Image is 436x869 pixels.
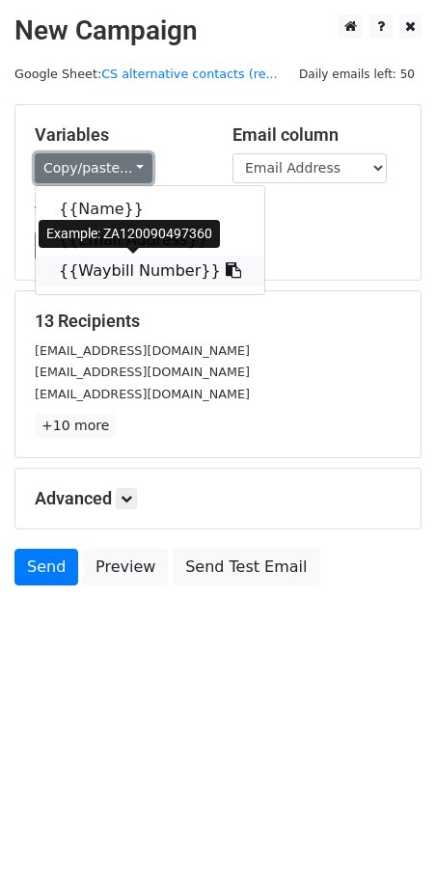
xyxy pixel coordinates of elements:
a: {{Name}} [36,194,264,225]
h2: New Campaign [14,14,422,47]
small: [EMAIL_ADDRESS][DOMAIN_NAME] [35,387,250,401]
a: Preview [83,549,168,585]
a: Copy/paste... [35,153,152,183]
a: {{Email Address}} [36,225,264,256]
a: Daily emails left: 50 [292,67,422,81]
a: {{Waybill Number}} [36,256,264,286]
h5: Advanced [35,488,401,509]
span: Daily emails left: 50 [292,64,422,85]
small: [EMAIL_ADDRESS][DOMAIN_NAME] [35,365,250,379]
a: CS alternative contacts (re... [101,67,278,81]
a: Send Test Email [173,549,319,585]
small: [EMAIL_ADDRESS][DOMAIN_NAME] [35,343,250,358]
div: Example: ZA120090497360 [39,220,220,248]
a: Send [14,549,78,585]
a: +10 more [35,414,116,438]
h5: Email column [232,124,401,146]
h5: Variables [35,124,204,146]
h5: 13 Recipients [35,311,401,332]
iframe: Chat Widget [340,776,436,869]
small: Google Sheet: [14,67,278,81]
